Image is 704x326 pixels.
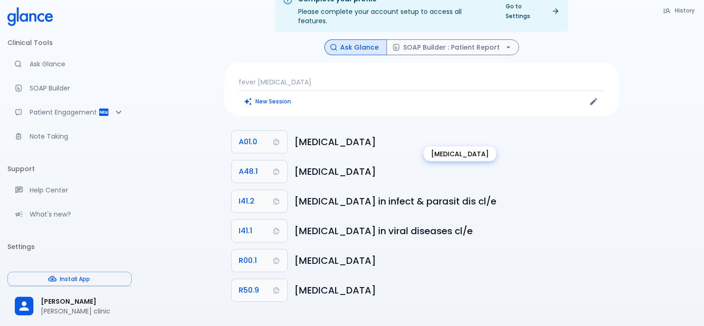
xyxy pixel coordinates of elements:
a: Docugen: Compose a clinical documentation in seconds [7,78,132,98]
h6: Myocarditis in other infectious and parasitic diseases classified elsewhere [295,194,612,209]
h6: Typhoid fever [295,134,612,149]
div: [MEDICAL_DATA] [424,147,496,161]
p: [PERSON_NAME] clinic [41,307,124,316]
button: Clears all inputs and results. [239,95,297,108]
span: I41.2 [239,195,255,208]
button: Copy Code R50.9 to clipboard [232,279,287,301]
button: Copy Code I41.2 to clipboard [232,190,287,212]
div: Recent updates and feature releases [7,204,132,224]
li: Clinical Tools [7,32,132,54]
p: fever [MEDICAL_DATA] [239,77,604,87]
button: Copy Code A01.0 to clipboard [232,131,287,153]
h6: Fever, unspecified [295,283,612,298]
button: Ask Glance [324,39,387,56]
span: R50.9 [239,284,260,297]
a: Moramiz: Find ICD10AM codes instantly [7,54,132,74]
span: R00.1 [239,254,257,267]
span: [PERSON_NAME] [41,297,124,307]
button: Install App [7,272,132,286]
p: Note Taking [30,132,124,141]
h6: Bradycardia, unspecified [295,253,612,268]
div: Patient Reports & Referrals [7,102,132,122]
li: Settings [7,236,132,258]
button: History [658,4,700,17]
div: [PERSON_NAME][PERSON_NAME] clinic [7,290,132,322]
a: Please complete account setup [7,258,132,278]
span: I41.1 [239,224,253,237]
h6: Legionnaires' disease [295,164,612,179]
button: Copy Code I41.1 to clipboard [232,220,287,242]
h6: Myocarditis in viral diseases classified elsewhere [295,224,612,238]
button: SOAP Builder : Patient Report [387,39,519,56]
button: Edit [587,95,601,109]
p: Help Center [30,185,124,195]
button: Copy Code R00.1 to clipboard [232,249,287,272]
a: Get help from our support team [7,180,132,200]
span: A01.0 [239,135,258,148]
p: Ask Glance [30,59,124,69]
li: Support [7,158,132,180]
a: Advanced note-taking [7,126,132,147]
button: Copy Code A48.1 to clipboard [232,160,287,183]
span: A48.1 [239,165,258,178]
p: Patient Engagement [30,108,98,117]
p: What's new? [30,210,124,219]
p: SOAP Builder [30,83,124,93]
